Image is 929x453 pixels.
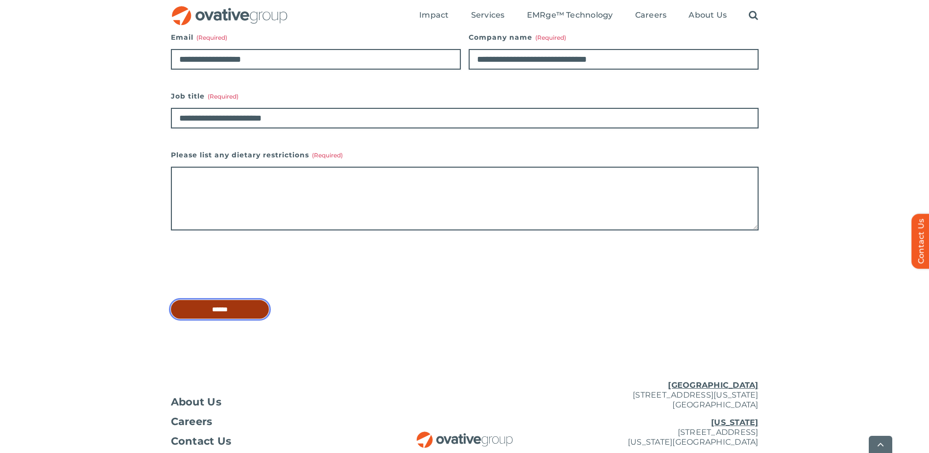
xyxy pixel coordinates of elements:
[471,10,505,21] a: Services
[171,436,232,446] span: Contact Us
[171,397,367,446] nav: Footer Menu
[171,397,222,407] span: About Us
[171,250,320,288] iframe: reCAPTCHA
[535,34,566,41] span: (Required)
[711,418,758,427] u: [US_STATE]
[171,417,213,427] span: Careers
[171,148,759,162] label: Please list any dietary restrictions
[689,10,727,21] a: About Us
[416,430,514,440] a: OG_Full_horizontal_RGB
[171,397,367,407] a: About Us
[171,89,759,103] label: Job title
[171,30,461,44] label: Email
[689,10,727,20] span: About Us
[563,380,759,410] p: [STREET_ADDRESS][US_STATE] [GEOGRAPHIC_DATA]
[469,30,759,44] label: Company name
[171,5,288,14] a: OG_Full_horizontal_RGB
[419,10,449,20] span: Impact
[471,10,505,20] span: Services
[419,10,449,21] a: Impact
[208,93,238,100] span: (Required)
[171,436,367,446] a: Contact Us
[749,10,758,21] a: Search
[312,151,343,159] span: (Required)
[635,10,667,20] span: Careers
[171,417,367,427] a: Careers
[527,10,613,21] a: EMRge™ Technology
[527,10,613,20] span: EMRge™ Technology
[635,10,667,21] a: Careers
[196,34,227,41] span: (Required)
[668,380,758,390] u: [GEOGRAPHIC_DATA]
